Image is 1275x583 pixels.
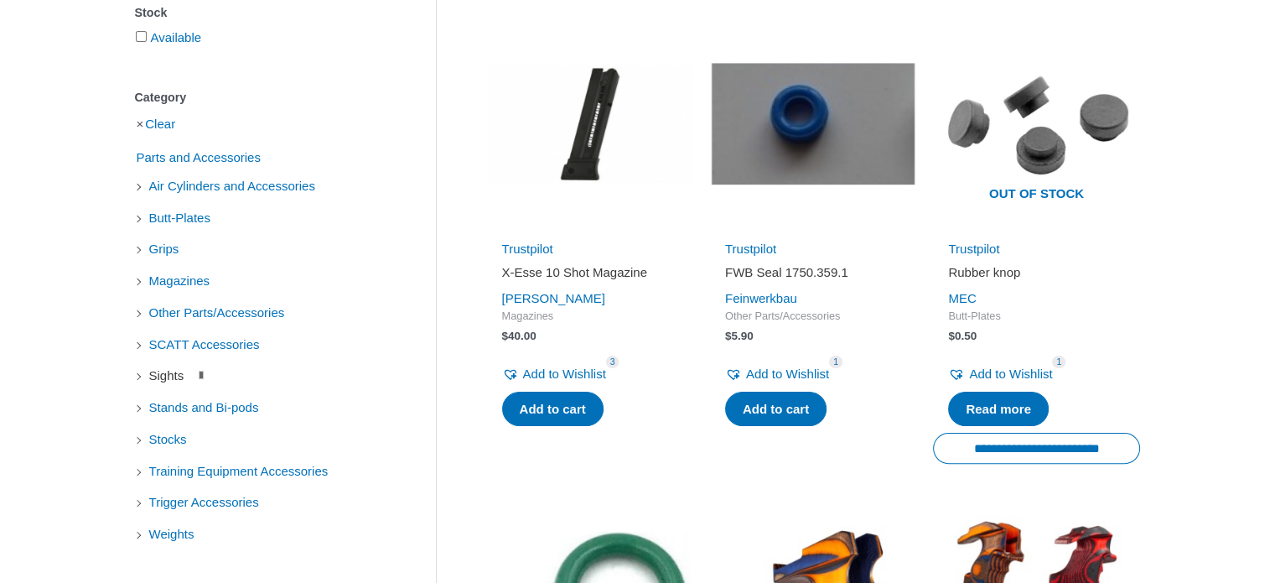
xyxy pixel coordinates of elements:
h2: X-Esse 10 Shot Magazine [502,264,678,281]
a: Parts and Accessories [135,149,262,164]
a: Air Cylinders and Accessories [148,178,317,192]
span: Other Parts/Accessories [148,299,287,327]
input: Available [136,31,147,42]
a: Add to Wishlist [948,362,1052,386]
bdi: 0.50 [948,330,977,342]
img: Rubber knop [933,20,1139,226]
span: Parts and Accessories [135,143,262,172]
a: Add to cart: “FWB Seal 1750.359.1” [725,392,827,427]
span: $ [948,330,955,342]
a: Trustpilot [948,242,999,256]
a: Feinwerkbau [725,291,797,305]
span: Trigger Accessories [148,488,261,517]
a: Other Parts/Accessories [148,305,287,319]
a: [PERSON_NAME] [502,291,605,305]
span: Butt-Plates [948,310,1124,324]
span: 1 [1052,356,1065,368]
div: Category [135,86,386,110]
span: Weights [148,520,196,549]
a: Trustpilot [502,242,553,256]
h2: Rubber knop [948,264,1124,281]
span: Add to Wishlist [746,367,829,381]
a: Stocks [148,431,189,445]
span: Training Equipment Accessories [148,457,330,486]
span: SCATT Accessories [148,331,262,359]
img: X-Esse 10 Shot Magazine [487,20,693,226]
img: FWB Seal 1750.359.1 [710,20,916,226]
a: Add to cart: “X-Esse 10 Shot Magazine” [502,392,604,427]
span: Sights [148,362,186,390]
a: MEC [948,291,976,305]
a: Grips [148,241,181,255]
span: Stocks [148,425,189,454]
span: 3 [606,356,619,368]
span: Butt-Plates [148,204,212,232]
a: FWB Seal 1750.359.1 [725,264,901,287]
a: Sights [148,367,206,382]
span: Other Parts/Accessories [725,310,901,324]
a: Rubber knop [948,264,1124,287]
span: Add to Wishlist [523,367,606,381]
span: 1 [829,356,842,368]
a: Training Equipment Accessories [148,463,330,477]
a: Trustpilot [725,242,776,256]
span: Stands and Bi-pods [148,393,261,422]
span: $ [502,330,509,342]
a: Available [151,30,202,44]
a: Out of stock [933,20,1139,226]
a: X-Esse 10 Shot Magazine [502,264,678,287]
h2: FWB Seal 1750.359.1 [725,264,901,281]
bdi: 40.00 [502,330,536,342]
bdi: 5.90 [725,330,754,342]
a: Trigger Accessories [148,494,261,508]
span: Add to Wishlist [969,367,1052,381]
div: Stock [135,1,386,25]
a: Weights [148,526,196,540]
a: Add to Wishlist [725,362,829,386]
span: Air Cylinders and Accessories [148,172,317,200]
a: Read more about “Rubber knop” [948,392,1049,427]
span: Magazines [148,267,212,295]
span: Out of stock [946,176,1127,215]
a: SCATT Accessories [148,336,262,351]
a: Stands and Bi-pods [148,399,261,414]
a: Magazines [148,273,212,287]
span: Magazines [502,310,678,324]
a: Add to Wishlist [502,362,606,386]
span: Grips [148,235,181,263]
span: $ [725,330,732,342]
a: Butt-Plates [148,210,212,224]
a: Clear [145,117,175,131]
